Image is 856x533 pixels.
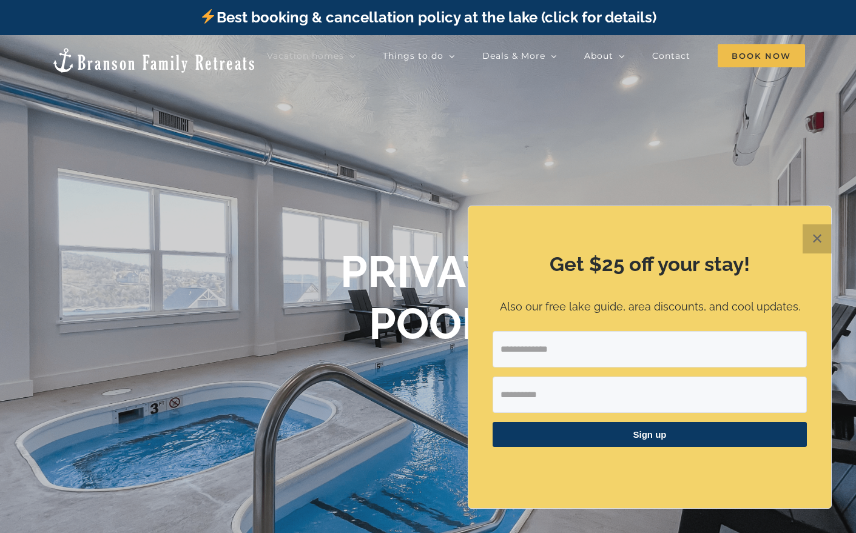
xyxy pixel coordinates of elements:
nav: Main Menu [267,44,805,68]
a: About [584,44,625,68]
a: Best booking & cancellation policy at the lake (click for details) [200,8,656,26]
span: Deals & More [482,52,545,60]
span: Vacation homes [267,52,344,60]
a: Contact [652,44,690,68]
span: Book Now [718,44,805,67]
h2: Get $25 off your stay! [493,250,807,278]
p: ​ [493,462,807,475]
button: Sign up [493,422,807,447]
button: Close [803,224,832,253]
p: Also our free lake guide, area discounts, and cool updates. [493,298,807,316]
input: Email Address [493,331,807,367]
a: Vacation homes [267,44,356,68]
span: About [584,52,613,60]
img: Branson Family Retreats Logo [51,47,257,74]
span: Things to do [383,52,443,60]
span: Contact [652,52,690,60]
img: ⚡️ [201,9,215,24]
a: Things to do [383,44,455,68]
input: First Name [493,377,807,413]
a: Book Now [718,44,805,68]
a: Deals & More [482,44,557,68]
h1: PRIVATE POOL [340,246,516,350]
